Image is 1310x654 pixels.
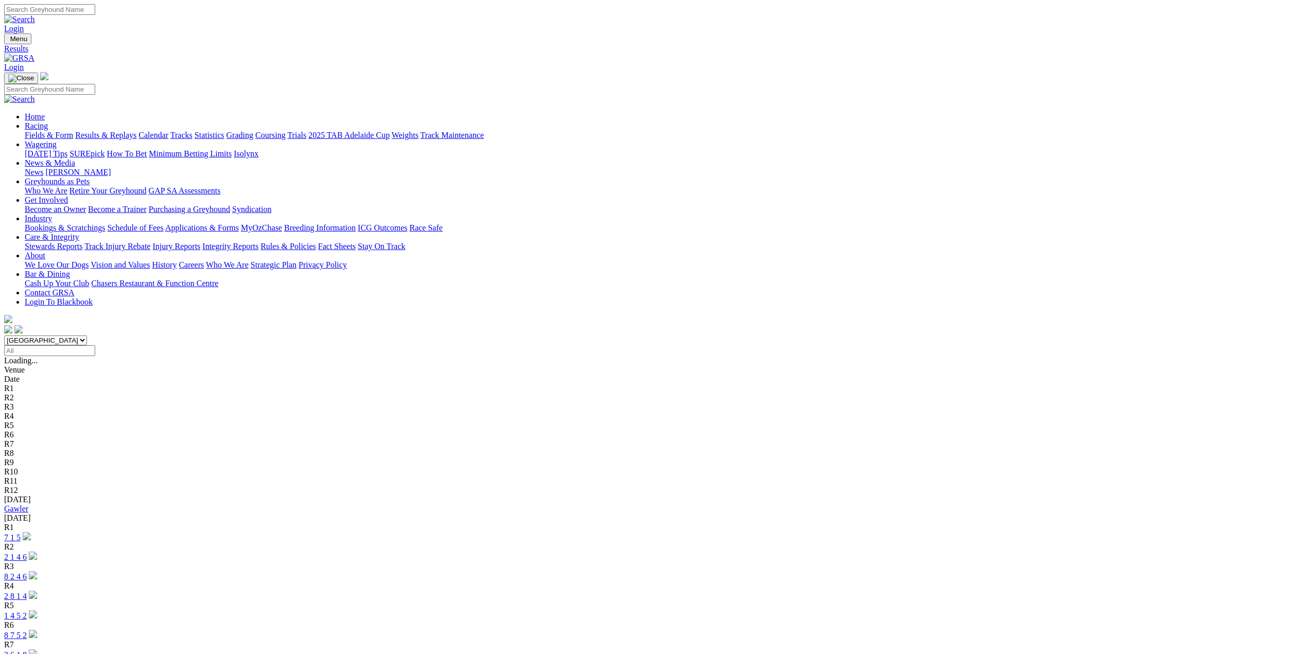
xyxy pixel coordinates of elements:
[4,4,95,15] input: Search
[25,149,1306,158] div: Wagering
[4,345,95,356] input: Select date
[4,63,24,72] a: Login
[75,131,136,139] a: Results & Replays
[4,592,27,600] a: 2 8 1 4
[4,486,1306,495] div: R12
[358,242,405,251] a: Stay On Track
[4,476,1306,486] div: R11
[4,430,1306,439] div: R6
[25,288,74,297] a: Contact GRSA
[260,242,316,251] a: Rules & Policies
[4,15,35,24] img: Search
[4,375,1306,384] div: Date
[4,572,27,581] a: 8 2 4 6
[25,196,68,204] a: Get Involved
[4,95,35,104] img: Search
[4,611,27,620] a: 1 4 5 2
[4,421,1306,430] div: R5
[25,279,1306,288] div: Bar & Dining
[25,168,43,176] a: News
[69,149,104,158] a: SUREpick
[88,205,147,214] a: Become a Trainer
[25,121,48,130] a: Racing
[4,562,1306,571] div: R3
[241,223,282,232] a: MyOzChase
[4,393,1306,402] div: R2
[4,315,12,323] img: logo-grsa-white.png
[179,260,204,269] a: Careers
[25,297,93,306] a: Login To Blackbook
[152,242,200,251] a: Injury Reports
[25,168,1306,177] div: News & Media
[107,149,147,158] a: How To Bet
[226,131,253,139] a: Grading
[284,223,356,232] a: Breeding Information
[25,177,90,186] a: Greyhounds as Pets
[4,533,21,542] a: 7 1 5
[25,158,75,167] a: News & Media
[25,205,1306,214] div: Get Involved
[14,325,23,333] img: twitter.svg
[4,439,1306,449] div: R7
[25,223,105,232] a: Bookings & Scratchings
[152,260,177,269] a: History
[4,54,34,63] img: GRSA
[232,205,271,214] a: Syndication
[29,610,37,618] img: play-circle.svg
[25,260,89,269] a: We Love Our Dogs
[4,495,1306,504] div: [DATE]
[4,523,1306,532] div: R1
[206,260,249,269] a: Who We Are
[4,514,1306,523] div: [DATE]
[165,223,239,232] a: Applications & Forms
[107,223,163,232] a: Schedule of Fees
[4,356,38,365] span: Loading...
[170,131,193,139] a: Tracks
[4,621,1306,630] div: R6
[91,279,218,288] a: Chasers Restaurant & Function Centre
[25,205,86,214] a: Become an Owner
[25,251,45,260] a: About
[255,131,286,139] a: Coursing
[392,131,418,139] a: Weights
[409,223,442,232] a: Race Safe
[29,591,37,599] img: play-circle.svg
[25,242,82,251] a: Stewards Reports
[25,186,67,195] a: Who We Are
[149,186,221,195] a: GAP SA Assessments
[4,325,12,333] img: facebook.svg
[69,186,147,195] a: Retire Your Greyhound
[4,402,1306,412] div: R3
[25,186,1306,196] div: Greyhounds as Pets
[421,131,484,139] a: Track Maintenance
[29,571,37,579] img: play-circle.svg
[29,552,37,560] img: play-circle.svg
[25,112,45,121] a: Home
[4,467,1306,476] div: R10
[25,223,1306,233] div: Industry
[149,149,232,158] a: Minimum Betting Limits
[45,168,111,176] a: [PERSON_NAME]
[4,84,95,95] input: Search
[25,131,1306,140] div: Racing
[25,270,70,278] a: Bar & Dining
[149,205,230,214] a: Purchasing a Greyhound
[25,140,57,149] a: Wagering
[84,242,150,251] a: Track Injury Rebate
[25,214,52,223] a: Industry
[4,44,1306,54] div: Results
[4,24,24,33] a: Login
[308,131,390,139] a: 2025 TAB Adelaide Cup
[138,131,168,139] a: Calendar
[251,260,296,269] a: Strategic Plan
[318,242,356,251] a: Fact Sheets
[195,131,224,139] a: Statistics
[234,149,258,158] a: Isolynx
[25,279,89,288] a: Cash Up Your Club
[8,74,34,82] img: Close
[25,242,1306,251] div: Care & Integrity
[299,260,347,269] a: Privacy Policy
[91,260,150,269] a: Vision and Values
[25,131,73,139] a: Fields & Form
[4,412,1306,421] div: R4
